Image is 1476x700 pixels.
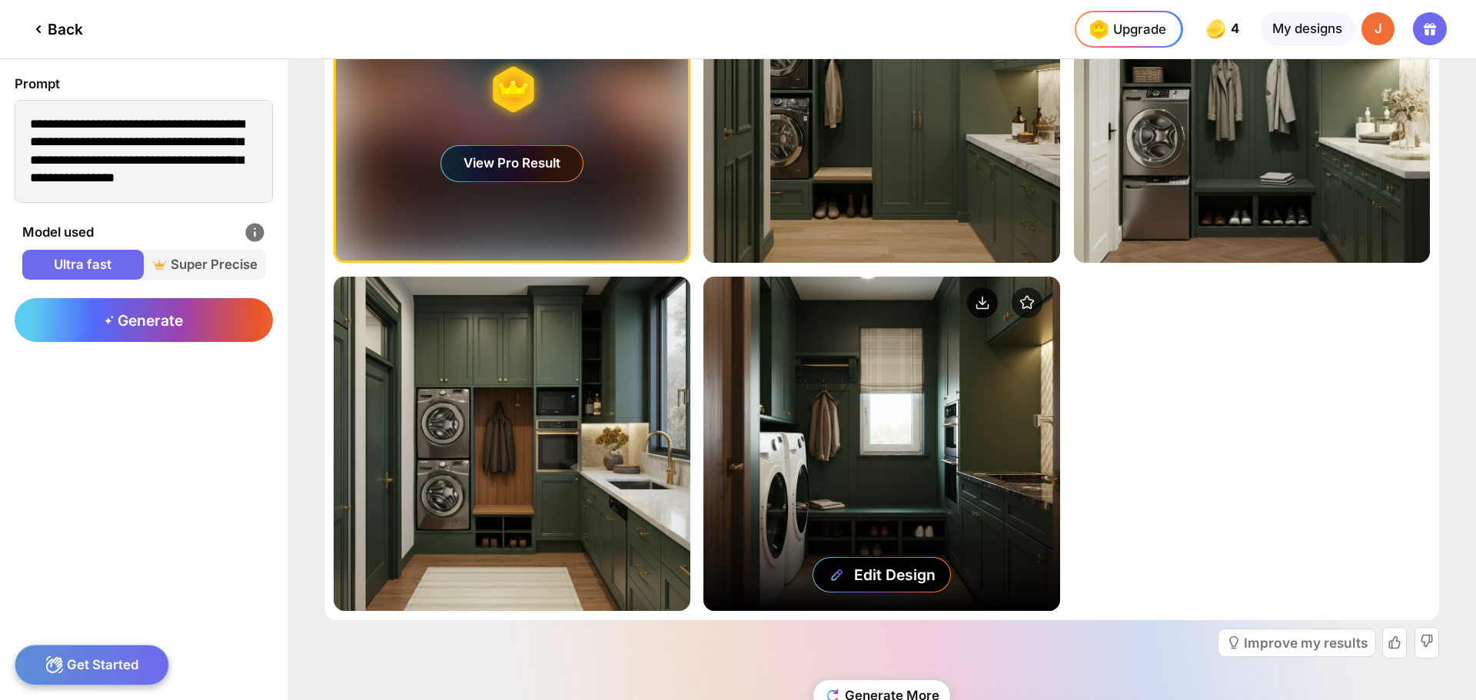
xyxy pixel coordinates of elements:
div: J [1361,12,1395,45]
div: Edit Design [854,566,936,584]
span: Super Precise [144,255,265,274]
div: Improve my results [1244,636,1368,649]
div: View Pro Result [441,146,583,181]
div: Model used [22,221,266,244]
div: Upgrade [1084,15,1166,44]
img: upgrade-nav-btn-icon.gif [1084,15,1113,44]
div: Back [29,20,83,38]
span: Generate [105,311,183,330]
span: 4 [1231,22,1242,36]
span: Ultra fast [22,255,144,274]
div: Prompt [15,74,273,94]
div: My designs [1261,12,1355,45]
div: Get Started [15,645,169,685]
